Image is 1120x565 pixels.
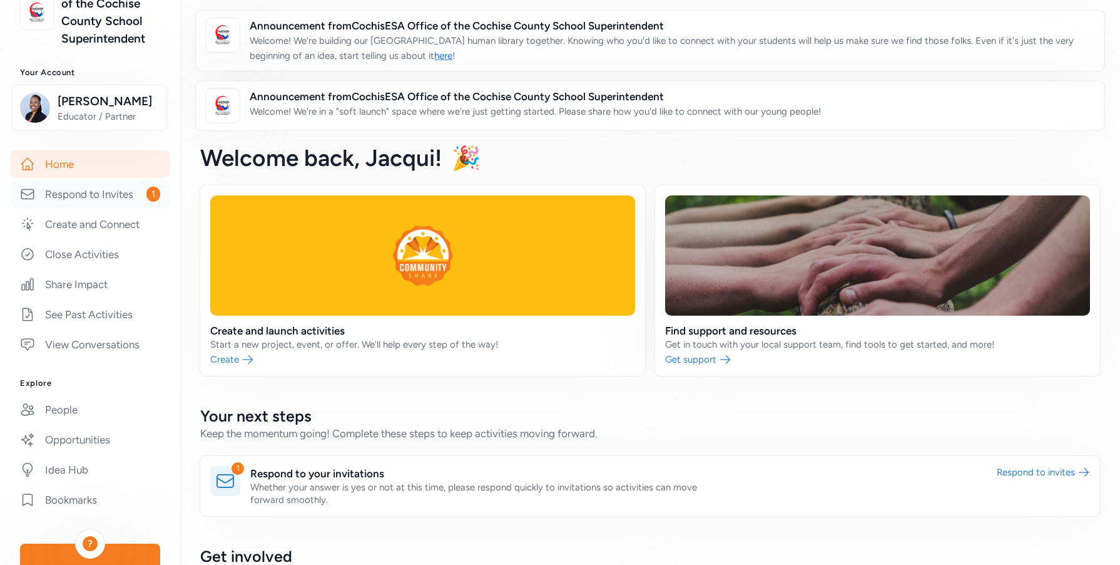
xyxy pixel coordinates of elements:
[12,85,167,131] button: [PERSON_NAME]Educator / Partner
[250,89,821,104] span: Announcement from CochisESA Office of the Cochise County School Superintendent
[200,426,1100,441] div: Keep the momentum going! Complete these steps to keep activities moving forward.
[200,406,1100,426] h2: Your next steps
[10,271,170,298] a: Share Impact
[250,33,1094,63] p: Welcome! We're building our [GEOGRAPHIC_DATA] human library together. Knowing who you'd like to c...
[10,150,170,178] a: Home
[10,241,170,268] a: Close Activities
[209,92,237,120] img: logo
[10,426,170,454] a: Opportunities
[10,396,170,423] a: People
[20,378,160,388] h3: Explore
[10,456,170,484] a: Idea Hub
[452,144,481,172] span: 🎉
[10,301,170,328] a: See Past Activities
[250,18,1094,33] span: Announcement from CochisESA Office of the Cochise County School Superintendent
[10,210,170,238] a: Create and Connect
[200,144,442,172] span: Welcome back , Jacqui!
[250,104,821,119] p: Welcome! We're in a "soft launch" space where we're just getting started. Please share how you'd ...
[10,486,170,514] a: Bookmarks
[58,110,159,123] span: Educator / Partner
[83,536,98,551] div: ?
[58,93,159,110] span: [PERSON_NAME]
[20,68,160,78] h3: Your Account
[232,462,244,475] div: 1
[10,331,170,358] a: View Conversations
[434,50,452,61] a: here
[146,187,160,202] span: 1
[209,21,237,49] img: logo
[10,180,170,208] a: Respond to Invites1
